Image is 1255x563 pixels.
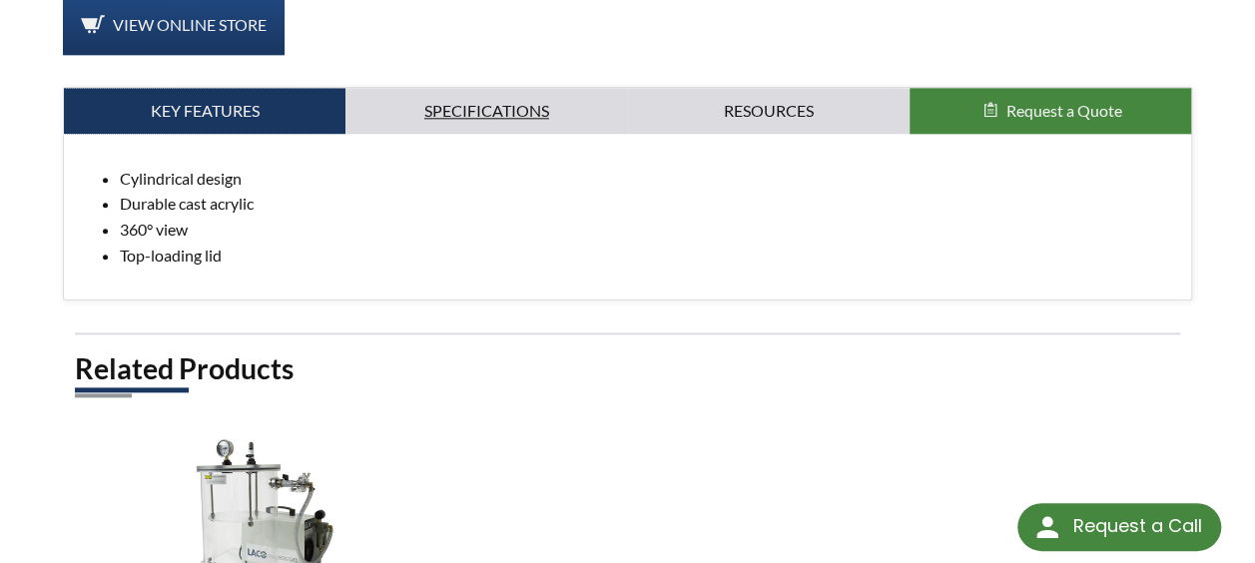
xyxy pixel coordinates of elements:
h2: Related Products [75,350,1180,387]
div: Request a Call [1017,503,1221,551]
span: View Online Store [113,15,267,34]
img: round button [1031,511,1063,543]
li: Durable cast acrylic [120,191,1175,217]
li: Cylindrical design [120,166,1175,192]
a: Specifications [345,88,627,134]
a: Key Features [64,88,345,134]
a: Resources [628,88,910,134]
span: Request a Quote [1005,101,1121,120]
div: Request a Call [1072,503,1201,549]
button: Request a Quote [910,88,1191,134]
li: Top-loading lid [120,243,1175,269]
li: 360° view [120,217,1175,243]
